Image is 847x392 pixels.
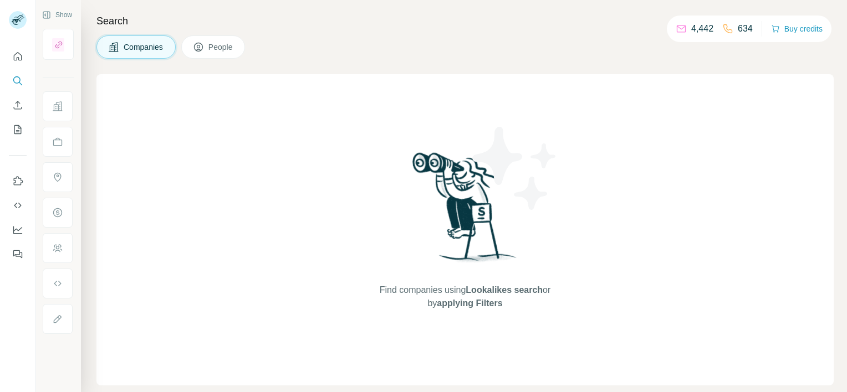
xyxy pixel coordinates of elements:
span: applying Filters [437,298,502,308]
span: People [208,42,234,53]
p: 634 [738,22,753,35]
button: My lists [9,120,27,140]
p: 4,442 [691,22,713,35]
img: Surfe Illustration - Stars [465,118,565,218]
span: Lookalikes search [466,285,543,295]
button: Enrich CSV [9,95,27,115]
img: Surfe Illustration - Woman searching with binoculars [407,149,523,273]
button: Use Surfe API [9,195,27,215]
button: Quick start [9,47,27,66]
button: Show [34,7,80,23]
button: Feedback [9,244,27,264]
button: Use Surfe on LinkedIn [9,171,27,191]
button: Search [9,71,27,91]
span: Companies [124,42,164,53]
h4: Search [96,13,834,29]
button: Buy credits [771,21,823,37]
span: Find companies using or by [376,283,554,310]
button: Dashboard [9,220,27,240]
